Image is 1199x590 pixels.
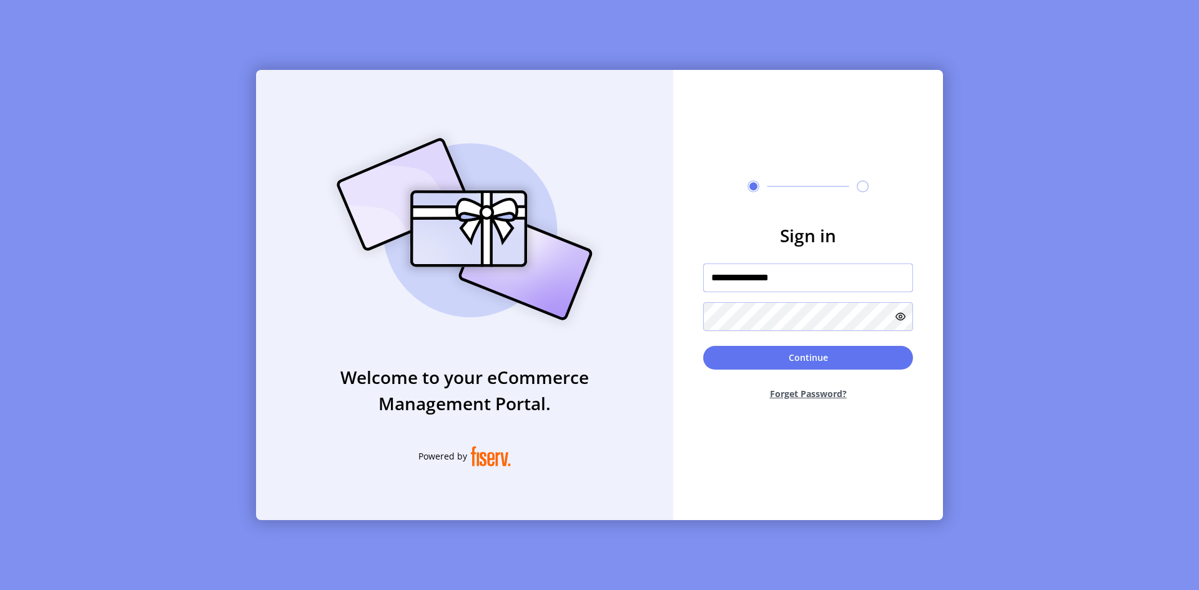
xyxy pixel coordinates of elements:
h3: Welcome to your eCommerce Management Portal. [256,364,673,416]
button: Forget Password? [703,377,913,410]
span: Powered by [418,450,467,463]
img: card_Illustration.svg [318,124,611,334]
h3: Sign in [703,222,913,248]
button: Continue [703,346,913,370]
